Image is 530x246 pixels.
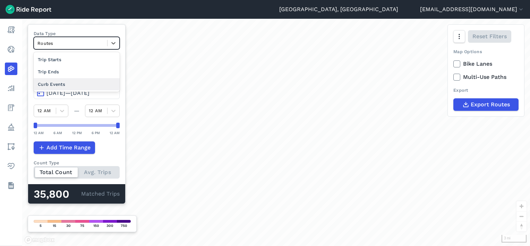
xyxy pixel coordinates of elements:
a: Areas [5,140,17,153]
div: 12 AM [34,130,44,136]
span: Reset Filters [472,32,507,41]
img: Ride Report [6,5,51,14]
label: Bike Lanes [453,60,519,68]
label: Multi-Use Paths [453,73,519,81]
div: Trip Ends [34,66,120,78]
div: Matched Trips [28,184,125,204]
label: Data Type [34,30,120,37]
div: 12 PM [72,130,82,136]
a: Heatmaps [5,63,17,75]
a: Fees [5,101,17,114]
a: Analyze [5,82,17,95]
div: Trip Starts [34,54,120,66]
div: Count Type [34,159,120,166]
button: Add Time Range [34,141,95,154]
span: Add Time Range [46,143,91,152]
div: — [68,107,85,115]
a: Report [5,24,17,36]
div: 12 AM [110,130,120,136]
div: Curb Events [34,78,120,90]
button: Export Routes [453,98,519,111]
a: Policy [5,121,17,133]
div: 6 PM [92,130,100,136]
span: [DATE]—[DATE] [46,90,89,96]
div: 6 AM [53,130,62,136]
a: Realtime [5,43,17,56]
div: Export [453,87,519,93]
a: [GEOGRAPHIC_DATA], [GEOGRAPHIC_DATA] [279,5,398,14]
button: Reset Filters [468,30,511,43]
div: loading [22,19,530,246]
span: Export Routes [471,100,510,109]
button: [EMAIL_ADDRESS][DOMAIN_NAME] [420,5,524,14]
a: Datasets [5,179,17,192]
a: Health [5,160,17,172]
div: 35,800 [34,190,81,199]
button: [DATE]—[DATE] [34,87,120,99]
div: Map Options [453,48,519,55]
